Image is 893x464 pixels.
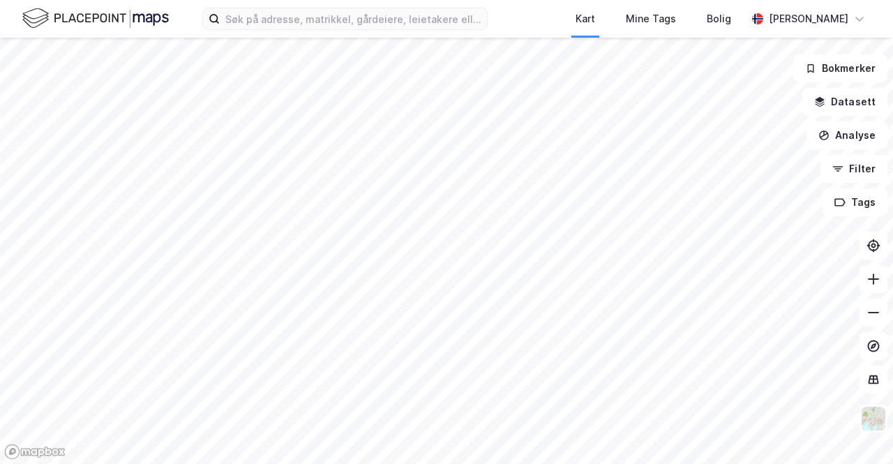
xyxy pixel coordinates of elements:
input: Søk på adresse, matrikkel, gårdeiere, leietakere eller personer [220,8,487,29]
div: Mine Tags [626,10,676,27]
div: [PERSON_NAME] [769,10,848,27]
div: Kart [576,10,595,27]
iframe: Chat Widget [823,397,893,464]
img: logo.f888ab2527a4732fd821a326f86c7f29.svg [22,6,169,31]
div: Bolig [707,10,731,27]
